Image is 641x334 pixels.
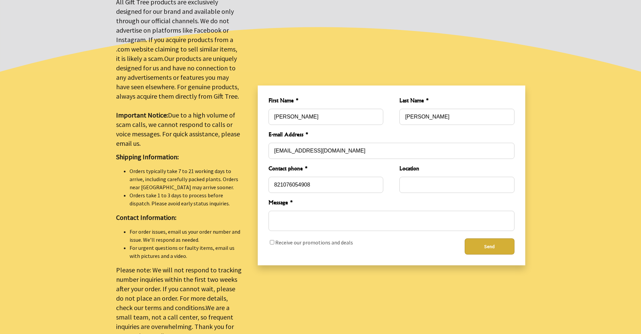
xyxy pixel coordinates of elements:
[465,238,514,255] button: Send
[116,153,179,161] strong: Shipping Information:
[116,111,168,119] strong: Important Notice:
[269,143,514,159] input: E-mail Address *
[130,228,242,244] li: For order issues, email us your order number and issue. We’ll respond as needed.
[399,96,514,106] span: Last Name *
[269,130,514,140] span: E-mail Address *
[275,239,353,246] label: Receive our promotions and deals
[269,109,383,125] input: First Name *
[399,109,514,125] input: Last Name *
[269,177,383,193] input: Contact phone *
[130,244,242,260] li: For urgent questions or faulty items, email us with pictures and a video.
[130,191,242,207] li: Orders take 1 to 3 days to process before dispatch. Please avoid early status inquiries.
[269,96,383,106] span: First Name *
[269,164,383,174] span: Contact phone *
[269,198,514,208] span: Message *
[399,164,514,174] span: Location
[269,211,514,231] textarea: Message *
[399,177,514,193] input: Location
[116,213,176,222] strong: Contact Information:
[130,167,242,191] li: Orders typically take 7 to 21 working days to arrive, including carefully packed plants. Orders n...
